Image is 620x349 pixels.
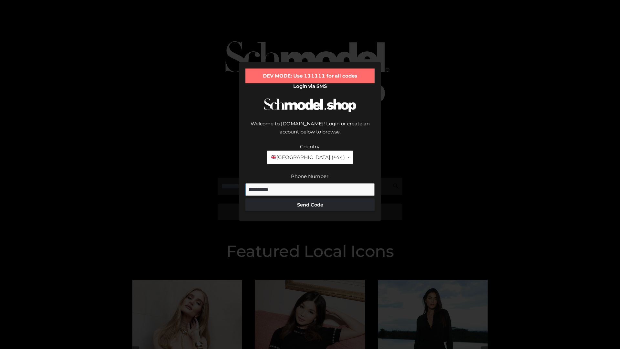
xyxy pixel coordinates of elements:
[245,198,375,211] button: Send Code
[245,83,375,89] h2: Login via SMS
[245,120,375,143] div: Welcome to [DOMAIN_NAME]! Login or create an account below to browse.
[271,155,276,160] img: 🇬🇧
[262,92,358,118] img: Schmodel Logo
[245,69,375,83] div: DEV MODE: Use 111111 for all codes
[271,153,345,162] span: [GEOGRAPHIC_DATA] (+44)
[300,143,320,150] label: Country:
[291,173,329,179] label: Phone Number:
